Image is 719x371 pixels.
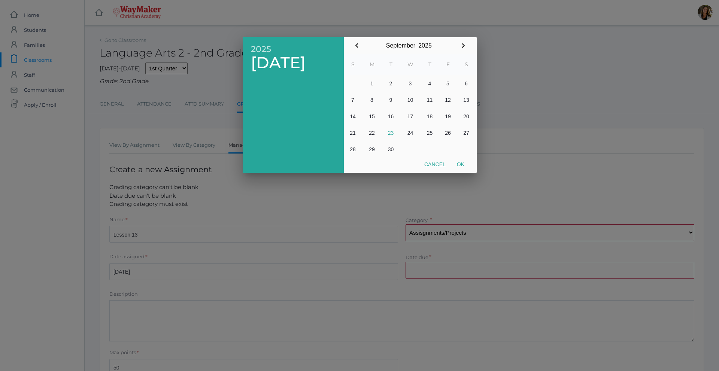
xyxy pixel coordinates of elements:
[400,92,421,108] button: 10
[421,75,439,92] button: 4
[382,92,400,108] button: 9
[362,125,382,141] button: 22
[451,158,470,171] button: Ok
[382,75,400,92] button: 2
[362,141,382,158] button: 29
[421,125,439,141] button: 25
[400,108,421,125] button: 17
[439,75,457,92] button: 5
[439,108,457,125] button: 19
[362,92,382,108] button: 8
[370,61,374,68] abbr: Monday
[362,75,382,92] button: 1
[439,92,457,108] button: 12
[251,45,336,54] span: 2025
[457,92,476,108] button: 13
[457,108,476,125] button: 20
[457,125,476,141] button: 27
[419,158,451,171] button: Cancel
[446,61,450,68] abbr: Friday
[457,75,476,92] button: 6
[251,54,336,72] span: [DATE]
[400,75,421,92] button: 3
[344,125,362,141] button: 21
[362,108,382,125] button: 15
[344,92,362,108] button: 7
[421,92,439,108] button: 11
[407,61,413,68] abbr: Wednesday
[400,125,421,141] button: 24
[351,61,355,68] abbr: Sunday
[344,108,362,125] button: 14
[382,108,400,125] button: 16
[382,141,400,158] button: 30
[465,61,468,68] abbr: Saturday
[389,61,392,68] abbr: Tuesday
[421,108,439,125] button: 18
[428,61,431,68] abbr: Thursday
[439,125,457,141] button: 26
[382,125,400,141] button: 23
[344,141,362,158] button: 28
